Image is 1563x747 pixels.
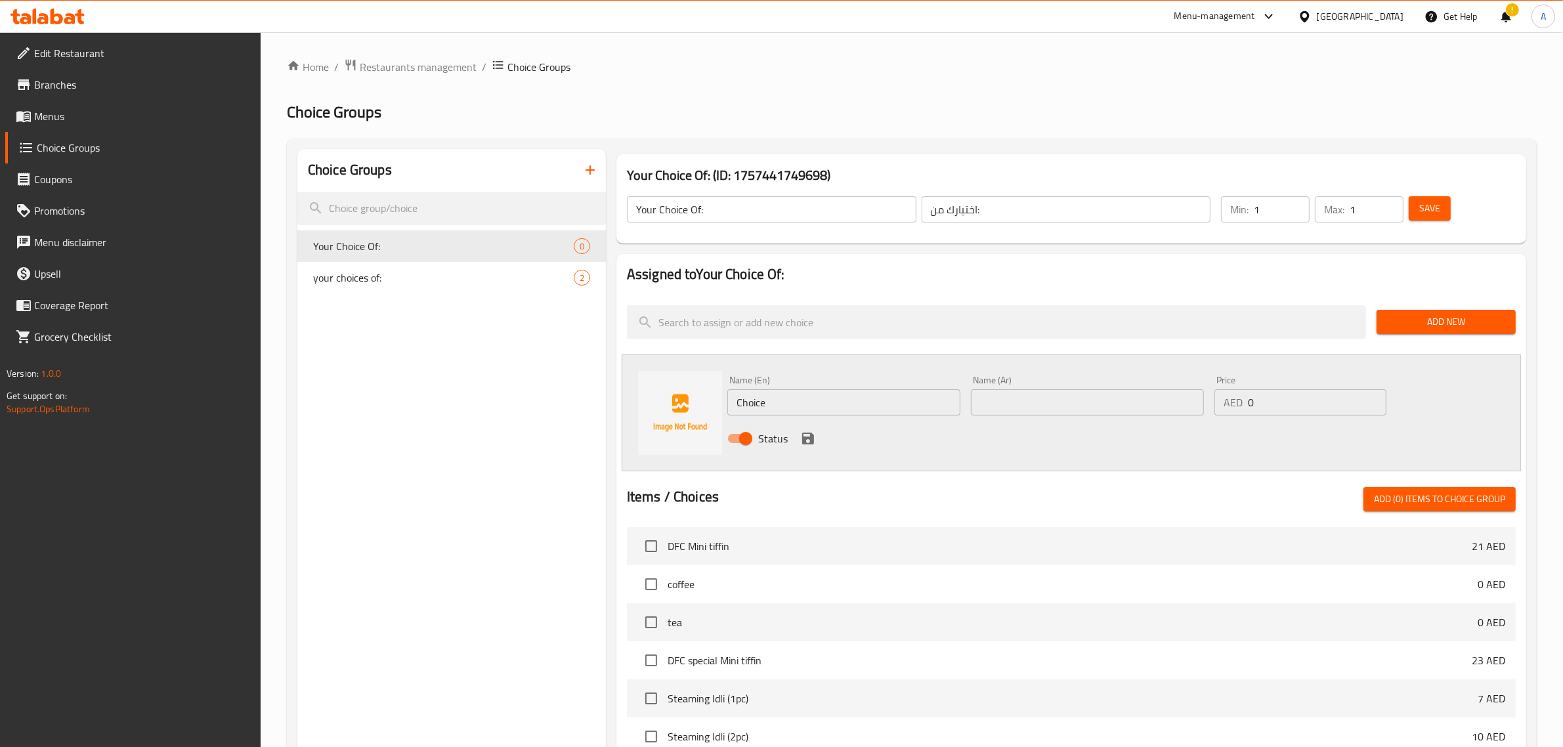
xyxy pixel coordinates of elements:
[5,69,261,100] a: Branches
[37,140,251,156] span: Choice Groups
[5,258,261,289] a: Upsell
[1472,538,1505,554] p: 21 AED
[637,647,665,674] span: Select choice
[308,160,392,180] h2: Choice Groups
[627,165,1516,186] h3: Your Choice Of: (ID: 1757441749698)
[668,538,1472,554] span: DFC Mini tiffin
[971,389,1204,416] input: Enter name Ar
[5,289,261,321] a: Coverage Report
[668,691,1478,706] span: Steaming Idli (1pc)
[297,230,606,262] div: Your Choice Of:0
[34,108,251,124] span: Menus
[34,297,251,313] span: Coverage Report
[41,365,61,382] span: 1.0.0
[1419,200,1440,217] span: Save
[637,532,665,560] span: Select choice
[574,272,589,284] span: 2
[1174,9,1255,24] div: Menu-management
[1387,314,1505,330] span: Add New
[344,58,477,75] a: Restaurants management
[5,100,261,132] a: Menus
[637,608,665,636] span: Select choice
[1324,202,1344,217] p: Max:
[1478,576,1505,592] p: 0 AED
[627,305,1366,339] input: search
[287,58,1537,75] nav: breadcrumb
[574,238,590,254] div: Choices
[668,576,1478,592] span: coffee
[5,195,261,226] a: Promotions
[34,45,251,61] span: Edit Restaurant
[1224,395,1243,410] p: AED
[482,59,486,75] li: /
[574,240,589,253] span: 0
[668,729,1472,744] span: Steaming Idli (2pc)
[5,37,261,69] a: Edit Restaurant
[7,387,67,404] span: Get support on:
[627,265,1516,284] h2: Assigned to Your Choice Of:
[758,431,788,446] span: Status
[287,97,381,127] span: Choice Groups
[313,238,574,254] span: Your Choice Of:
[34,171,251,187] span: Coupons
[297,192,606,225] input: search
[360,59,477,75] span: Restaurants management
[1317,9,1403,24] div: [GEOGRAPHIC_DATA]
[34,234,251,250] span: Menu disclaimer
[727,389,960,416] input: Enter name En
[5,132,261,163] a: Choice Groups
[313,270,574,286] span: your choices of:
[1248,389,1386,416] input: Please enter price
[1541,9,1546,24] span: A
[34,329,251,345] span: Grocery Checklist
[34,77,251,93] span: Branches
[34,266,251,282] span: Upsell
[7,365,39,382] span: Version:
[668,614,1478,630] span: tea
[668,652,1472,668] span: DFC special Mini tiffin
[637,570,665,598] span: Select choice
[1363,487,1516,511] button: Add (0) items to choice group
[1478,691,1505,706] p: 7 AED
[1409,196,1451,221] button: Save
[507,59,570,75] span: Choice Groups
[1472,652,1505,668] p: 23 AED
[7,400,90,417] a: Support.OpsPlatform
[1377,310,1516,334] button: Add New
[34,203,251,219] span: Promotions
[627,487,719,507] h2: Items / Choices
[5,321,261,352] a: Grocery Checklist
[287,59,329,75] a: Home
[1472,729,1505,744] p: 10 AED
[5,163,261,195] a: Coupons
[574,270,590,286] div: Choices
[334,59,339,75] li: /
[637,685,665,712] span: Select choice
[297,262,606,293] div: your choices of:2
[1478,614,1505,630] p: 0 AED
[1374,491,1505,507] span: Add (0) items to choice group
[798,429,818,448] button: save
[1230,202,1249,217] p: Min:
[5,226,261,258] a: Menu disclaimer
